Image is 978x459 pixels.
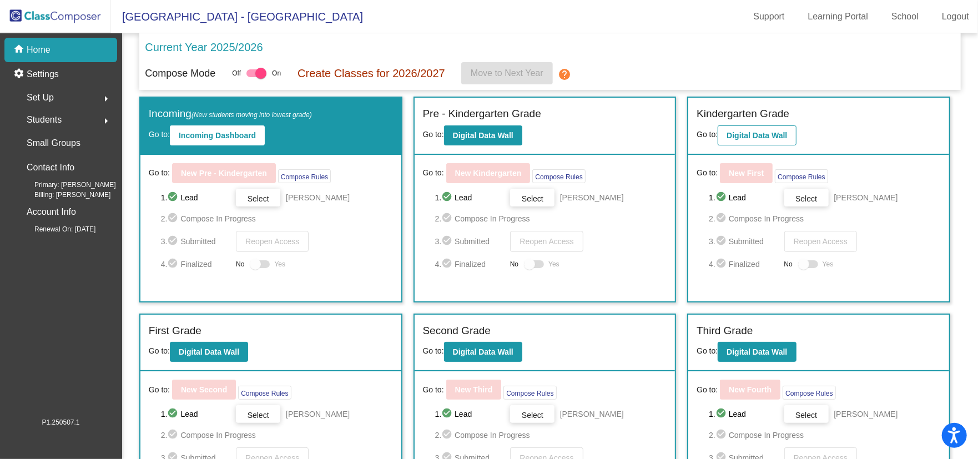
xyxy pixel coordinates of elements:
[794,237,848,246] span: Reopen Access
[834,192,898,203] span: [PERSON_NAME]
[510,259,518,269] span: No
[503,386,556,400] button: Compose Rules
[232,68,241,78] span: Off
[170,125,265,145] button: Incoming Dashboard
[795,411,817,420] span: Select
[745,8,794,26] a: Support
[191,111,312,119] span: (New students moving into lowest grade)
[13,43,27,57] mat-icon: home
[168,212,181,225] mat-icon: check_circle
[441,235,455,248] mat-icon: check_circle
[17,190,110,200] span: Billing: [PERSON_NAME]
[236,231,309,252] button: Reopen Access
[179,131,256,140] b: Incoming Dashboard
[172,163,276,183] button: New Pre - Kindergarten
[883,8,927,26] a: School
[441,407,455,421] mat-icon: check_circle
[149,106,312,122] label: Incoming
[435,407,505,421] span: 1. Lead
[441,428,455,442] mat-icon: check_circle
[720,163,773,183] button: New First
[149,384,170,396] span: Go to:
[715,235,729,248] mat-icon: check_circle
[727,347,787,356] b: Digital Data Wall
[435,212,667,225] span: 2. Compose In Progress
[168,191,181,204] mat-icon: check_circle
[453,347,513,356] b: Digital Data Wall
[248,411,269,420] span: Select
[236,405,280,423] button: Select
[729,385,772,394] b: New Fourth
[168,235,181,248] mat-icon: check_circle
[715,428,729,442] mat-icon: check_circle
[548,258,559,271] span: Yes
[423,346,444,355] span: Go to:
[286,192,350,203] span: [PERSON_NAME]
[99,92,113,105] mat-icon: arrow_right
[718,342,796,362] button: Digital Data Wall
[168,258,181,271] mat-icon: check_circle
[709,191,778,204] span: 1. Lead
[783,386,835,400] button: Compose Rules
[455,385,493,394] b: New Third
[444,342,522,362] button: Digital Data Wall
[27,43,51,57] p: Home
[298,65,445,82] p: Create Classes for 2026/2027
[697,384,718,396] span: Go to:
[27,68,59,81] p: Settings
[181,169,267,178] b: New Pre - Kindergarten
[461,62,553,84] button: Move to Next Year
[245,237,299,246] span: Reopen Access
[236,259,244,269] span: No
[521,411,543,420] span: Select
[697,167,718,179] span: Go to:
[423,130,444,139] span: Go to:
[718,125,796,145] button: Digital Data Wall
[444,125,522,145] button: Digital Data Wall
[446,380,502,400] button: New Third
[560,408,624,420] span: [PERSON_NAME]
[795,194,817,203] span: Select
[274,258,285,271] span: Yes
[423,384,444,396] span: Go to:
[521,194,543,203] span: Select
[179,347,239,356] b: Digital Data Wall
[99,114,113,128] mat-icon: arrow_right
[709,212,941,225] span: 2. Compose In Progress
[423,106,541,122] label: Pre - Kindergarten Grade
[27,90,54,105] span: Set Up
[453,131,513,140] b: Digital Data Wall
[27,112,62,128] span: Students
[697,106,789,122] label: Kindergarten Grade
[149,346,170,355] span: Go to:
[709,235,778,248] span: 3. Submitted
[446,163,531,183] button: New Kindergarten
[435,191,505,204] span: 1. Lead
[111,8,363,26] span: [GEOGRAPHIC_DATA] - [GEOGRAPHIC_DATA]
[697,323,753,339] label: Third Grade
[27,204,76,220] p: Account Info
[272,68,281,78] span: On
[149,323,201,339] label: First Grade
[784,231,857,252] button: Reopen Access
[697,130,718,139] span: Go to:
[286,408,350,420] span: [PERSON_NAME]
[784,259,793,269] span: No
[170,342,248,362] button: Digital Data Wall
[441,258,455,271] mat-icon: check_circle
[161,258,230,271] span: 4. Finalized
[775,169,828,183] button: Compose Rules
[834,408,898,420] span: [PERSON_NAME]
[784,405,829,423] button: Select
[799,8,878,26] a: Learning Portal
[709,258,778,271] span: 4. Finalized
[149,167,170,179] span: Go to:
[423,167,444,179] span: Go to:
[238,386,291,400] button: Compose Rules
[161,235,230,248] span: 3. Submitted
[168,428,181,442] mat-icon: check_circle
[560,192,624,203] span: [PERSON_NAME]
[27,135,80,151] p: Small Groups
[715,258,729,271] mat-icon: check_circle
[161,407,230,421] span: 1. Lead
